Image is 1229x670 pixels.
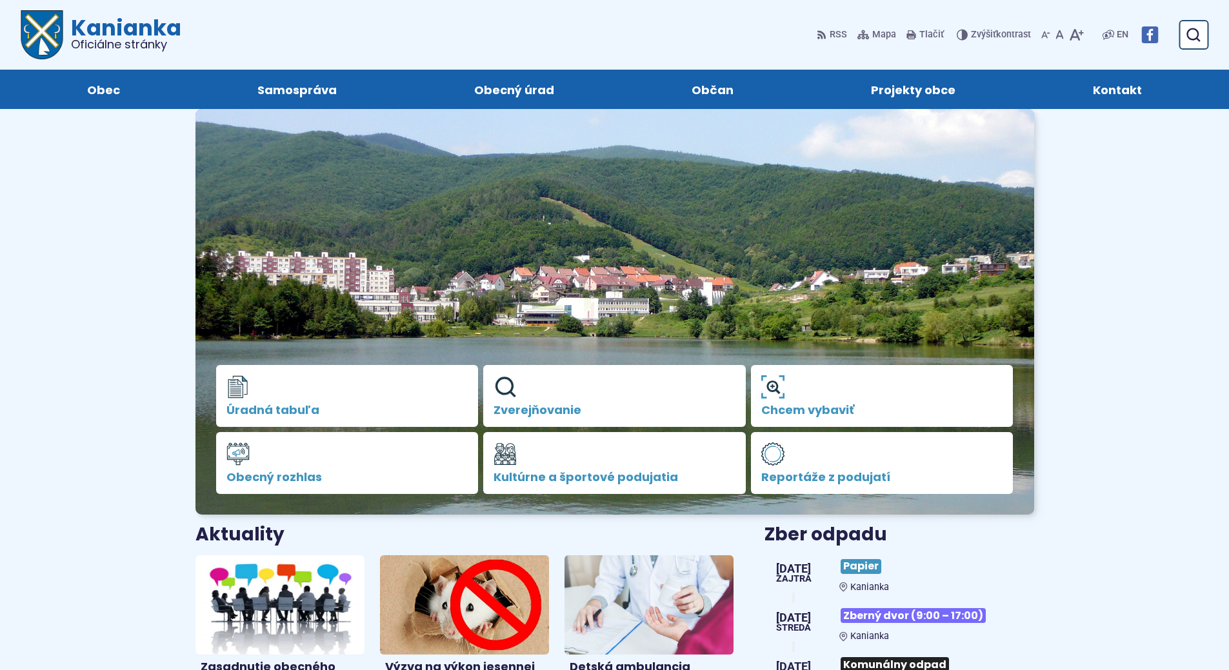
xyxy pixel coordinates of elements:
[1093,70,1142,109] span: Kontakt
[776,624,811,633] span: streda
[257,70,337,109] span: Samospráva
[841,608,986,623] span: Zberný dvor (9:00 – 17:00)
[474,70,554,109] span: Obecný úrad
[1066,21,1086,48] button: Zväčšiť veľkosť písma
[971,30,1031,41] span: kontrast
[63,17,181,50] h1: Kanianka
[1141,26,1158,43] img: Prejsť na Facebook stránku
[957,21,1034,48] button: Zvýšiťkontrast
[904,21,946,48] button: Tlačiť
[195,525,285,545] h3: Aktuality
[1114,27,1131,43] a: EN
[1053,21,1066,48] button: Nastaviť pôvodnú veľkosť písma
[872,27,896,43] span: Mapa
[31,70,175,109] a: Obec
[636,70,790,109] a: Občan
[1039,21,1053,48] button: Zmenšiť veľkosť písma
[850,582,889,593] span: Kanianka
[201,70,392,109] a: Samospráva
[919,30,944,41] span: Tlačiť
[761,404,1003,417] span: Chcem vybaviť
[216,365,479,427] a: Úradná tabuľa
[761,471,1003,484] span: Reportáže z podujatí
[751,432,1014,494] a: Reportáže z podujatí
[751,365,1014,427] a: Chcem vybaviť
[764,603,1034,642] a: Zberný dvor (9:00 – 17:00) Kanianka [DATE] streda
[764,554,1034,593] a: Papier Kanianka [DATE] Zajtra
[494,471,735,484] span: Kultúrne a športové podujatia
[483,432,746,494] a: Kultúrne a športové podujatia
[776,563,812,575] span: [DATE]
[855,21,899,48] a: Mapa
[776,575,812,584] span: Zajtra
[483,365,746,427] a: Zverejňovanie
[21,10,63,59] img: Prejsť na domovskú stránku
[830,27,847,43] span: RSS
[71,39,181,50] span: Oficiálne stránky
[1117,27,1128,43] span: EN
[817,21,850,48] a: RSS
[764,525,1034,545] h3: Zber odpadu
[850,631,889,642] span: Kanianka
[216,432,479,494] a: Obecný rozhlas
[418,70,610,109] a: Obecný úrad
[841,559,881,574] span: Papier
[871,70,955,109] span: Projekty obce
[21,10,181,59] a: Logo Kanianka, prejsť na domovskú stránku.
[87,70,120,109] span: Obec
[494,404,735,417] span: Zverejňovanie
[776,612,811,624] span: [DATE]
[971,29,996,40] span: Zvýšiť
[1037,70,1198,109] a: Kontakt
[815,70,1012,109] a: Projekty obce
[226,471,468,484] span: Obecný rozhlas
[692,70,734,109] span: Občan
[226,404,468,417] span: Úradná tabuľa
